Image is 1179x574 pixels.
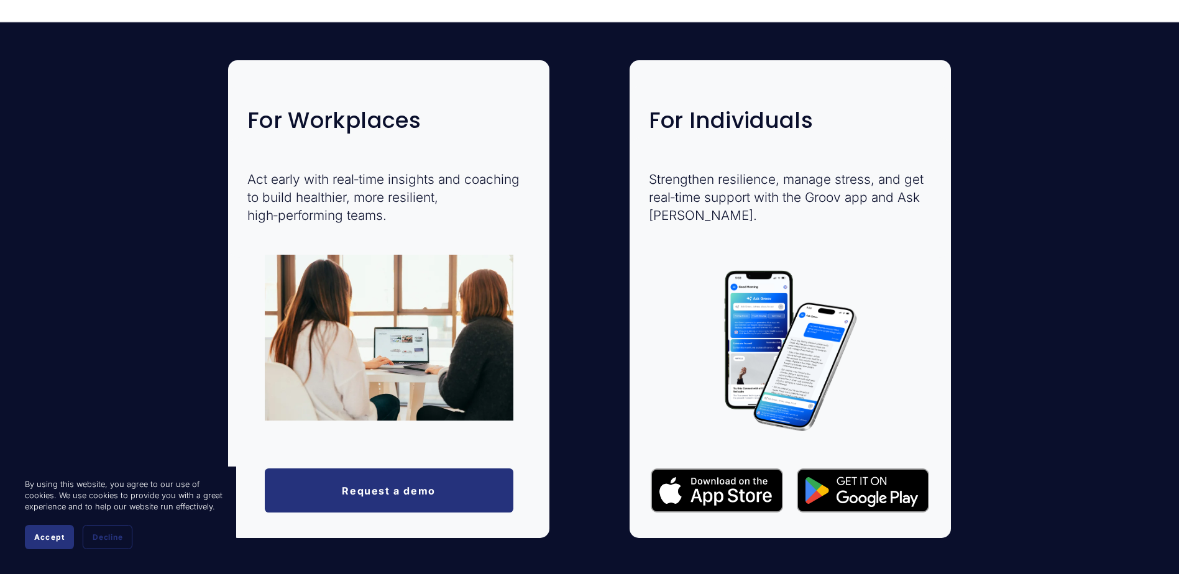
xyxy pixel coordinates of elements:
h3: For Individuals [649,108,932,133]
p: Strengthen resilience, manage stress, and get real‑time support with the Groov app and Ask [PERSO... [649,170,932,224]
section: Cookie banner [12,467,236,562]
button: Accept [25,525,74,549]
span: Decline [93,532,122,542]
h3: For Workplaces [247,108,530,133]
button: Decline [83,525,132,549]
a: Request a demo [265,468,513,512]
p: By using this website, you agree to our use of cookies. We use cookies to provide you with a grea... [25,479,224,512]
p: Act early with real‑time insights and coaching to build healthier, more resilient, high‑performin... [247,170,530,224]
span: Accept [34,532,65,542]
